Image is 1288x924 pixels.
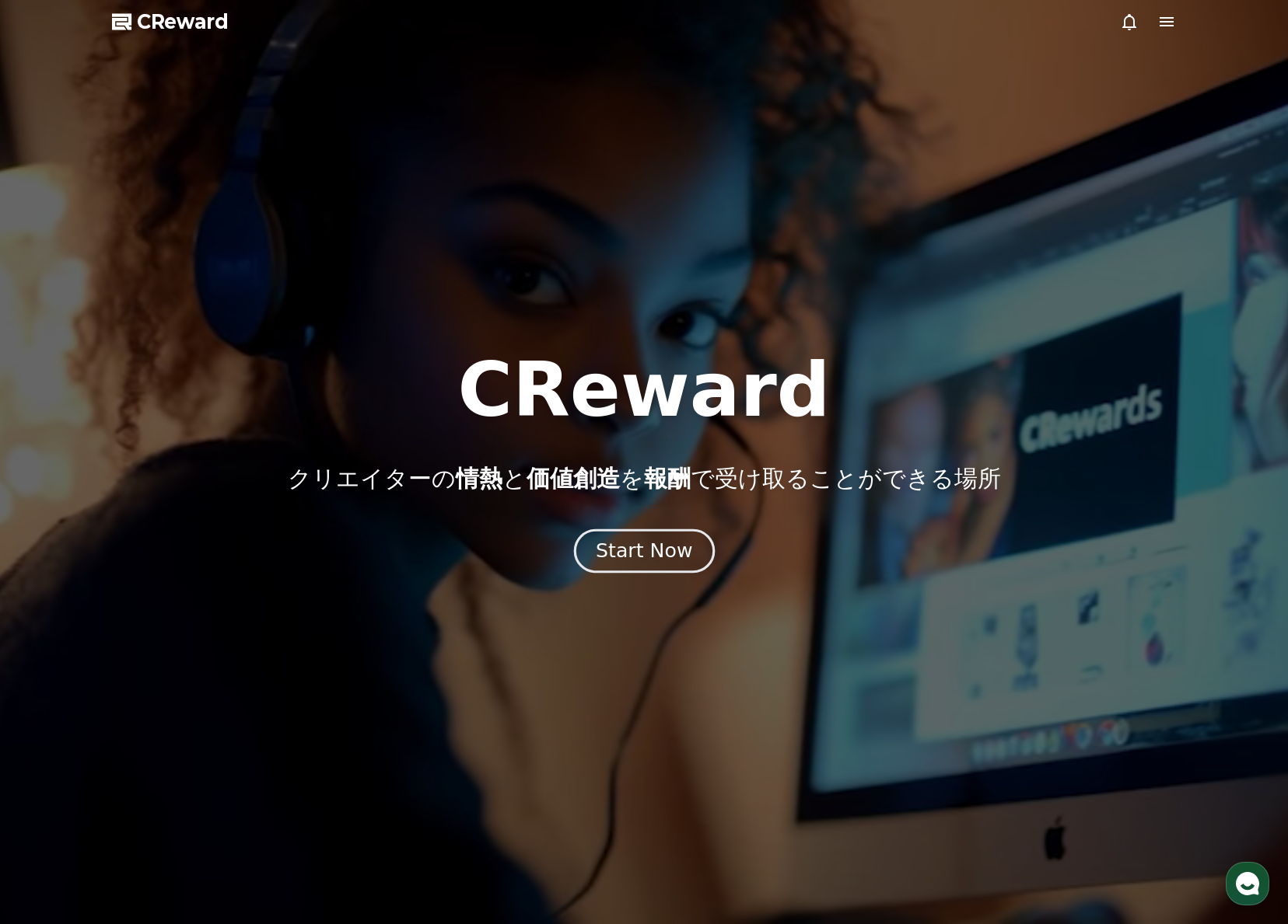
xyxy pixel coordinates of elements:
[644,465,691,492] span: 報酬
[137,9,229,34] span: CReward
[596,538,692,564] div: Start Now
[288,465,1001,493] p: クリエイターの と を で受け取ることができる場所
[457,353,830,427] h1: CReward
[40,516,67,528] span: Home
[577,546,712,560] a: Start Now
[201,493,299,532] a: Settings
[129,517,175,529] span: Messages
[5,493,103,532] a: Home
[230,516,268,528] span: Settings
[456,465,502,492] span: 情熱
[527,465,620,492] span: 価値創造
[103,493,201,532] a: Messages
[573,528,714,573] button: Start Now
[112,9,229,34] a: CReward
